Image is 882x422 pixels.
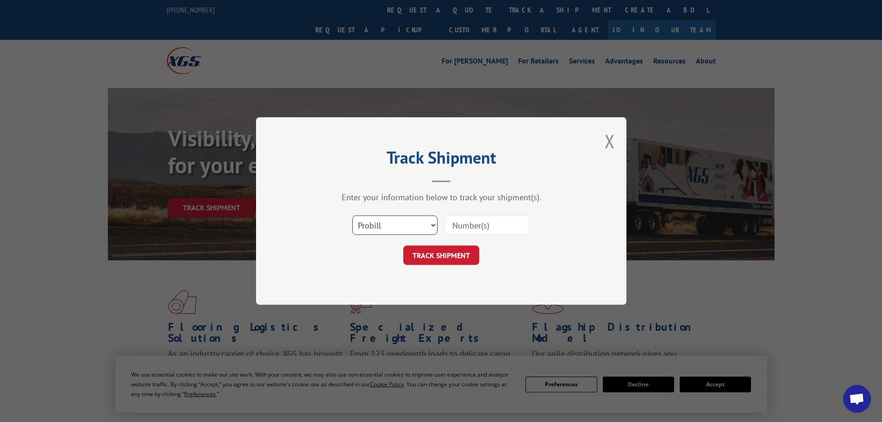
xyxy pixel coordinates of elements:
[605,129,615,153] button: Close modal
[302,192,580,202] div: Enter your information below to track your shipment(s).
[444,215,530,235] input: Number(s)
[403,246,479,265] button: TRACK SHIPMENT
[843,385,871,413] a: Open chat
[302,151,580,169] h2: Track Shipment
